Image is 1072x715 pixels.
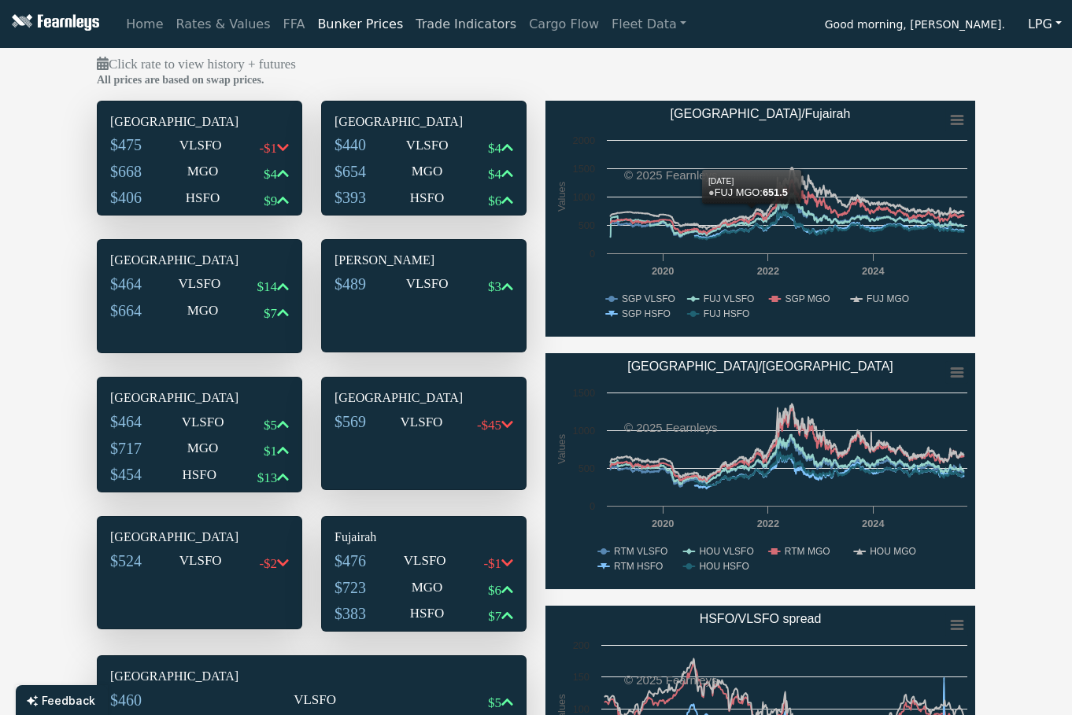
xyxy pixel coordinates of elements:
[110,413,142,430] span: $464
[704,308,750,319] text: FUJ HSFO
[187,161,219,182] p: MGO
[294,690,336,710] p: VLSFO
[97,101,302,216] div: [GEOGRAPHIC_DATA]$475VLSFO-$1$668MGO$4$406HSFO$9
[120,9,169,40] a: Home
[179,135,222,156] p: VLSFO
[488,695,501,710] span: $5
[110,136,142,153] span: $475
[477,418,501,433] span: -$45
[785,546,830,557] text: RTM MGO
[590,500,595,512] text: 0
[335,529,513,544] h6: Fujairah
[488,609,501,624] span: $7
[409,9,523,40] a: Trade Indicators
[825,13,1005,39] span: Good morning, [PERSON_NAME].
[624,673,718,687] text: © 2025 Fearnleys
[311,9,409,40] a: Bunker Prices
[624,421,718,434] text: © 2025 Fearnleys
[264,167,277,182] span: $4
[622,293,675,304] text: SGP VLSFO
[757,518,779,529] text: 2022
[406,274,449,294] p: VLSFO
[277,9,312,40] a: FFA
[110,691,142,709] span: $460
[259,556,277,571] span: -$2
[264,418,277,433] span: $5
[264,193,277,208] span: $9
[182,412,224,433] p: VLSFO
[110,466,142,483] span: $454
[257,470,278,485] span: $13
[335,114,513,129] h6: [GEOGRAPHIC_DATA]
[401,412,443,433] p: VLSFO
[264,444,277,459] span: $1
[110,252,289,267] h6: [GEOGRAPHIC_DATA]
[488,141,501,156] span: $4
[183,465,216,485] p: HSFO
[335,136,366,153] span: $440
[335,275,366,293] span: $489
[652,518,674,529] text: 2020
[757,265,779,277] text: 2022
[321,516,527,632] div: Fujairah$476VLSFO-$1$723MGO$6$383HSFO$7
[110,163,142,180] span: $668
[335,390,513,405] h6: [GEOGRAPHIC_DATA]
[259,141,277,156] span: -$1
[605,9,693,40] a: Fleet Data
[110,440,142,457] span: $717
[178,274,220,294] p: VLSFO
[97,74,264,86] b: All prices are based on swap prices.
[412,577,443,598] p: MGO
[335,252,513,267] h6: [PERSON_NAME]
[412,161,443,182] p: MGO
[8,14,99,34] img: Fearnleys Logo
[867,293,909,304] text: FUJ MGO
[870,546,916,557] text: HOU MGO
[97,377,302,492] div: [GEOGRAPHIC_DATA]$464VLSFO$5$717MGO$1$454HSFO$13
[545,353,975,589] svg: Rotterdam/Houston
[406,135,449,156] p: VLSFO
[573,191,595,203] text: 1000
[488,583,501,598] span: $6
[785,293,830,304] text: SGP MGO
[170,9,277,40] a: Rates & Values
[404,551,446,571] p: VLSFO
[699,561,749,572] text: HOU HSFO
[264,306,277,321] span: $7
[573,639,590,651] text: 200
[622,308,671,319] text: SGP HSFO
[179,551,222,571] p: VLSFO
[186,188,220,208] p: HSFO
[652,265,674,277] text: 2020
[671,107,851,121] text: [GEOGRAPHIC_DATA]/Fujairah
[110,275,142,293] span: $464
[335,163,366,180] span: $654
[545,101,975,337] svg: Singapore/Fujairah
[1018,9,1072,39] button: LPG
[488,193,501,208] span: $6
[488,167,501,182] span: $4
[700,612,822,625] text: HSFO/VLSFO spread
[335,605,366,622] span: $383
[483,556,501,571] span: -$1
[110,529,289,544] h6: [GEOGRAPHIC_DATA]
[97,516,302,629] div: [GEOGRAPHIC_DATA]$524VLSFO-$2
[704,293,755,304] text: FUJ VLSFO
[624,168,718,182] text: © 2025 Fearnleys
[862,265,885,277] text: 2024
[410,188,444,208] p: HSFO
[335,552,366,569] span: $476
[579,219,595,231] text: 500
[321,239,527,352] div: [PERSON_NAME]$489VLSFO$3
[573,387,595,399] text: 1500
[110,390,289,405] h6: [GEOGRAPHIC_DATA]
[556,181,567,211] text: Values
[110,552,142,569] span: $524
[97,239,302,353] div: [GEOGRAPHIC_DATA]$464VLSFO$14$664MGO$7
[699,546,753,557] text: HOU VLSFO
[573,703,590,715] text: 100
[590,248,595,260] text: 0
[321,377,527,490] div: [GEOGRAPHIC_DATA]$569VLSFO-$45
[573,671,590,683] text: 150
[862,518,885,529] text: 2024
